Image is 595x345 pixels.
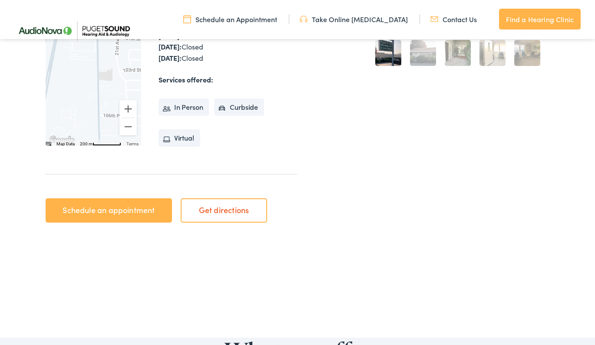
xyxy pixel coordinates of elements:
[159,42,182,51] strong: [DATE]:
[119,118,137,135] button: Zoom out
[445,40,471,66] a: 3
[159,31,182,40] strong: [DATE]:
[159,75,213,84] strong: Services offered:
[181,198,267,223] a: Get directions
[48,135,76,146] a: Open this area in Google Maps (opens a new window)
[48,135,76,146] img: Google
[375,40,401,66] a: 1
[514,40,540,66] a: 5
[300,14,408,24] a: Take Online [MEDICAL_DATA]
[119,100,137,118] button: Zoom in
[45,141,51,147] button: Keyboard shortcuts
[126,141,139,146] a: Terms (opens in new tab)
[56,141,75,147] button: Map Data
[300,14,307,24] img: utility icon
[159,99,209,116] li: In Person
[46,198,172,223] a: Schedule an appointment
[77,140,124,146] button: Map Scale: 200 m per 62 pixels
[479,40,506,66] a: 4
[430,14,438,24] img: utility icon
[430,14,477,24] a: Contact Us
[410,40,436,66] a: 2
[214,99,264,116] li: Curbside
[159,129,200,147] li: Virtual
[183,14,277,24] a: Schedule an Appointment
[183,14,191,24] img: utility icon
[499,9,581,30] a: Find a Hearing Clinic
[159,53,182,62] strong: [DATE]:
[80,141,93,146] span: 200 m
